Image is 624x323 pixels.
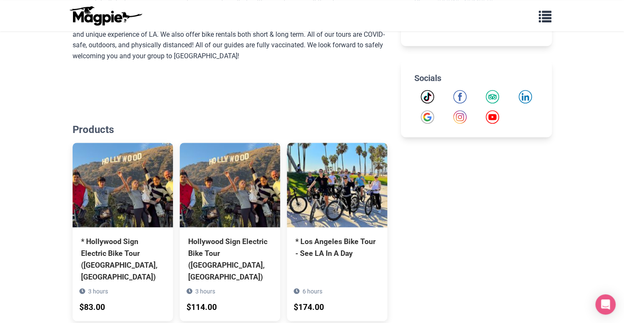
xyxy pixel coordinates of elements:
[421,90,434,103] img: TikTok icon
[195,288,215,295] span: 3 hours
[519,90,532,103] img: LinkedIn icon
[453,110,467,124] a: Instagram
[486,110,499,124] img: YouTube icon
[294,301,324,314] div: $174.00
[186,301,217,314] div: $114.00
[68,5,143,26] img: logo-ab69f6fb50320c5b225c76a69d11143b.png
[287,143,387,227] img: * Los Angeles Bike Tour - See LA In A Day
[453,110,467,124] img: Instagram icon
[486,110,499,124] a: YouTube
[421,90,434,103] a: TikTok
[303,288,322,295] span: 6 hours
[595,294,616,315] div: Open Intercom Messenger
[180,143,280,227] img: Hollywood Sign Electric Bike Tour (Los Angeles, CA)
[453,90,467,103] img: Facebook icon
[486,90,499,103] a: Tripadvisor
[287,143,387,297] a: * Los Angeles Bike Tour - See LA In A Day 6 hours $174.00
[88,288,108,295] span: 3 hours
[414,73,538,83] h2: Socials
[421,110,434,124] a: Google
[188,236,272,283] div: Hollywood Sign Electric Bike Tour ([GEOGRAPHIC_DATA], [GEOGRAPHIC_DATA])
[79,301,105,314] div: $83.00
[81,236,165,283] div: * Hollywood Sign Electric Bike Tour ([GEOGRAPHIC_DATA], [GEOGRAPHIC_DATA])
[73,124,388,136] h2: Products
[453,90,467,103] a: Facebook
[486,90,499,103] img: Tripadvisor icon
[519,90,532,103] a: LinkedIn
[295,236,379,259] div: * Los Angeles Bike Tour - See LA In A Day
[73,143,173,227] img: * Hollywood Sign Electric Bike Tour (Los Angeles, CA)
[421,110,434,124] img: Google icon
[73,143,173,321] a: * Hollywood Sign Electric Bike Tour ([GEOGRAPHIC_DATA], [GEOGRAPHIC_DATA]) 3 hours $83.00
[180,143,280,321] a: Hollywood Sign Electric Bike Tour ([GEOGRAPHIC_DATA], [GEOGRAPHIC_DATA]) 3 hours $114.00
